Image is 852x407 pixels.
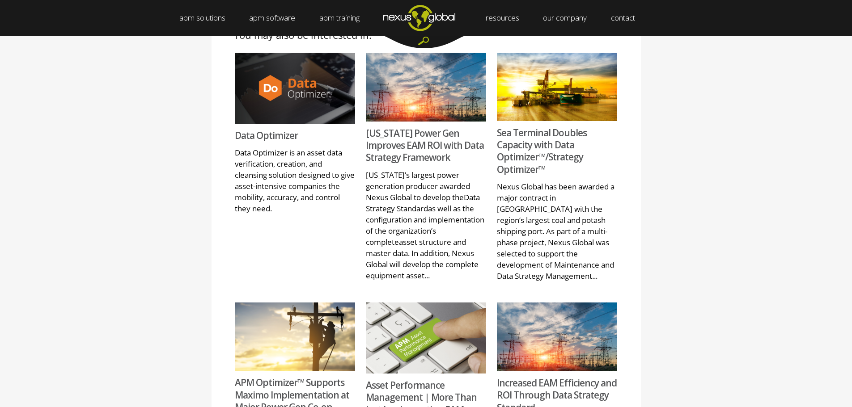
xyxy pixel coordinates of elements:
img: Screenshot 2023-10-29 at 10.04.53 PM [235,302,355,371]
img: Screenshot 2023-10-29 at 10.02.40 PM [366,53,486,122]
span: Data Optimizer is an asset data verification, creation, and cleansing solution designed to give a... [235,147,355,214]
span: Nexus Global has been awarded a major contract in [GEOGRAPHIC_DATA] with the region’s largest coa... [497,181,615,281]
img: feat_image5-1 [235,53,355,124]
img: Screenshot 2023-10-29 at 10.03.42 PM [497,53,617,121]
span: [US_STATE]’s largest power generation producer awarded Nexus Global to develop theData Strategy S... [366,170,484,281]
a: [US_STATE] Power Gen Improves EAM ROI with Data Strategy Framework [366,127,484,164]
a: Data Optimizer [235,129,298,142]
a: Sea Terminal Doubles Capacity with Data Optimizer™/Strategy Optimizer™ [497,126,587,176]
img: Screenshot 2023-10-29 at 10.02.40 PM-1 [497,302,617,371]
img: Defining APM_Keyboard_Feat Image [366,302,486,373]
